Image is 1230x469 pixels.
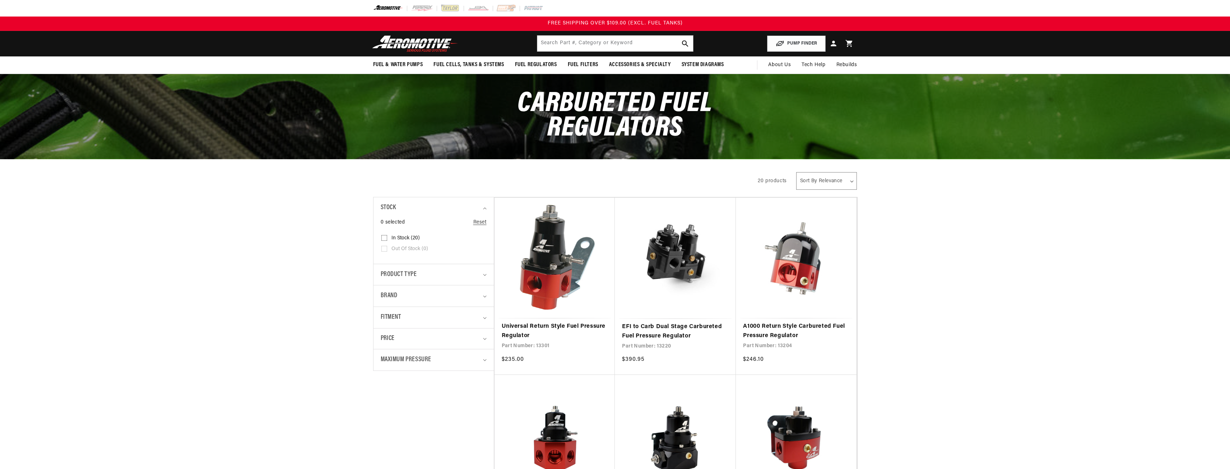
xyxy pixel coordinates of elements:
summary: Stock (0 selected) [381,197,487,219]
summary: Brand (0 selected) [381,285,487,307]
button: search button [677,36,693,51]
input: Search by Part Number, Category or Keyword [537,36,693,51]
summary: Maximum Pressure (0 selected) [381,349,487,371]
span: 20 products [758,178,787,184]
span: 0 selected [381,219,405,226]
a: Reset [473,219,487,226]
summary: Tech Help [796,56,831,74]
a: A1000 Return Style Carbureted Fuel Pressure Regulator [743,322,849,340]
span: Price [381,334,395,344]
span: Stock [381,203,396,213]
span: Out of stock (0) [391,246,428,252]
span: Fuel Filters [568,61,598,69]
a: About Us [763,56,796,74]
span: FREE SHIPPING OVER $109.00 (EXCL. FUEL TANKS) [548,20,683,26]
a: EFI to Carb Dual Stage Carbureted Fuel Pressure Regulator [622,322,729,341]
summary: Accessories & Specialty [604,56,676,73]
summary: Fuel & Water Pumps [368,56,428,73]
span: About Us [768,62,791,68]
summary: Fuel Filters [562,56,604,73]
span: Carbureted Fuel Regulators [517,90,713,143]
span: In stock (20) [391,235,420,242]
span: Fuel Cells, Tanks & Systems [433,61,504,69]
img: Aeromotive [370,35,460,52]
summary: System Diagrams [676,56,729,73]
span: Brand [381,291,398,301]
summary: Fitment (0 selected) [381,307,487,328]
span: Maximum Pressure [381,355,432,365]
summary: Product type (0 selected) [381,264,487,285]
summary: Fuel Regulators [510,56,562,73]
summary: Fuel Cells, Tanks & Systems [428,56,509,73]
span: Fuel & Water Pumps [373,61,423,69]
summary: Rebuilds [831,56,863,74]
span: Product type [381,270,417,280]
span: Fuel Regulators [515,61,557,69]
span: Tech Help [802,61,825,69]
span: Fitment [381,312,401,323]
a: Universal Return Style Fuel Pressure Regulator [502,322,608,340]
span: Accessories & Specialty [609,61,671,69]
summary: Price [381,328,487,349]
button: PUMP FINDER [767,36,826,52]
span: System Diagrams [682,61,724,69]
span: Rebuilds [836,61,857,69]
